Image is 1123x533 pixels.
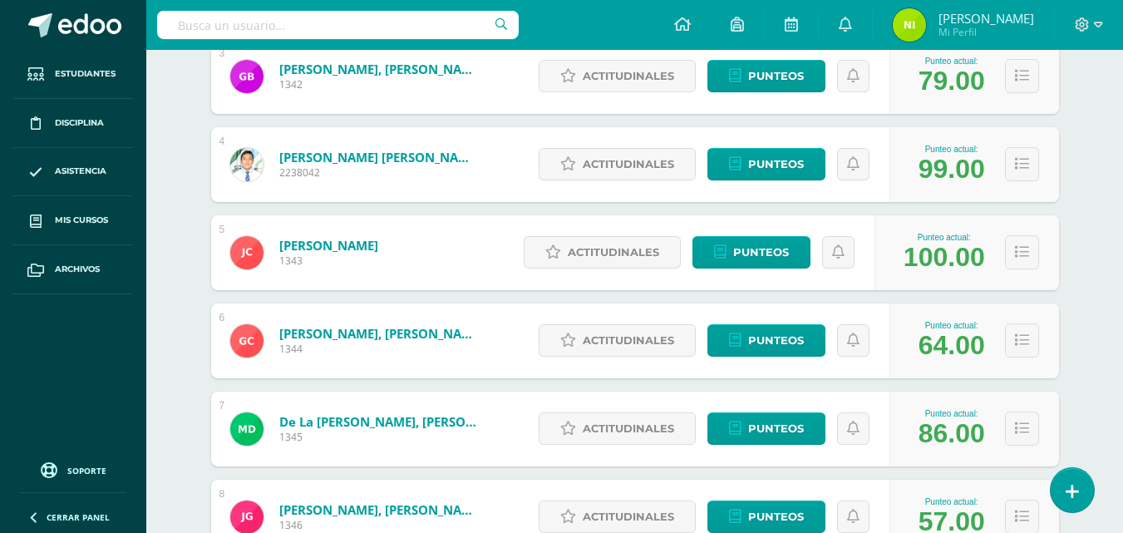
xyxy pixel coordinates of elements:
[583,413,674,444] span: Actitudinales
[230,60,264,93] img: 914eeb8a021e73c0d35b0cd75949946f.png
[539,412,696,445] a: Actitudinales
[279,325,479,342] a: [PERSON_NAME], [PERSON_NAME]
[748,149,804,180] span: Punteos
[748,413,804,444] span: Punteos
[279,413,479,430] a: De la [PERSON_NAME], [PERSON_NAME]
[55,67,116,81] span: Estudiantes
[692,236,810,269] a: Punteos
[919,330,985,361] div: 64.00
[279,254,378,268] span: 1343
[707,324,825,357] a: Punteos
[279,165,479,180] span: 2238042
[919,145,985,154] div: Punteo actual:
[279,77,479,91] span: 1342
[919,418,985,449] div: 86.00
[20,458,126,481] a: Soporte
[938,10,1034,27] span: [PERSON_NAME]
[55,165,106,178] span: Asistencia
[279,501,479,518] a: [PERSON_NAME], [PERSON_NAME]
[919,66,985,96] div: 79.00
[219,136,225,147] div: 4
[583,149,674,180] span: Actitudinales
[230,148,264,181] img: 5d12ebc75a8266ba8c14b6828004bc5f.png
[733,237,789,268] span: Punteos
[919,497,985,506] div: Punteo actual:
[539,148,696,180] a: Actitudinales
[919,409,985,418] div: Punteo actual:
[919,57,985,66] div: Punteo actual:
[47,511,110,523] span: Cerrar panel
[230,236,264,269] img: 6f8404bcf30428acd920b6517da6e846.png
[748,501,804,532] span: Punteos
[67,465,106,476] span: Soporte
[707,412,825,445] a: Punteos
[707,148,825,180] a: Punteos
[748,325,804,356] span: Punteos
[539,501,696,533] a: Actitudinales
[13,196,133,245] a: Mis cursos
[919,154,985,185] div: 99.00
[279,149,479,165] a: [PERSON_NAME] [PERSON_NAME]
[919,321,985,330] div: Punteo actual:
[13,148,133,197] a: Asistencia
[893,8,926,42] img: 847ab3172bd68bb5562f3612eaf970ae.png
[583,501,674,532] span: Actitudinales
[55,116,104,130] span: Disciplina
[219,47,225,59] div: 3
[583,61,674,91] span: Actitudinales
[938,25,1034,39] span: Mi Perfil
[219,488,225,500] div: 8
[524,236,681,269] a: Actitudinales
[219,400,225,412] div: 7
[748,61,804,91] span: Punteos
[539,60,696,92] a: Actitudinales
[279,430,479,444] span: 1345
[707,60,825,92] a: Punteos
[219,224,225,235] div: 5
[707,501,825,533] a: Punteos
[279,61,479,77] a: [PERSON_NAME], [PERSON_NAME]
[55,214,108,227] span: Mis cursos
[157,11,519,39] input: Busca un usuario...
[13,50,133,99] a: Estudiantes
[13,245,133,294] a: Archivos
[279,342,479,356] span: 1344
[230,324,264,358] img: c6e949af57e5f5e4403762a966fe926e.png
[904,242,985,273] div: 100.00
[583,325,674,356] span: Actitudinales
[539,324,696,357] a: Actitudinales
[13,99,133,148] a: Disciplina
[904,233,985,242] div: Punteo actual:
[230,412,264,446] img: 491bfab8f8dd8a4e2576f5eabf49f198.png
[568,237,659,268] span: Actitudinales
[219,312,225,323] div: 6
[279,237,378,254] a: [PERSON_NAME]
[279,518,479,532] span: 1346
[55,263,100,276] span: Archivos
